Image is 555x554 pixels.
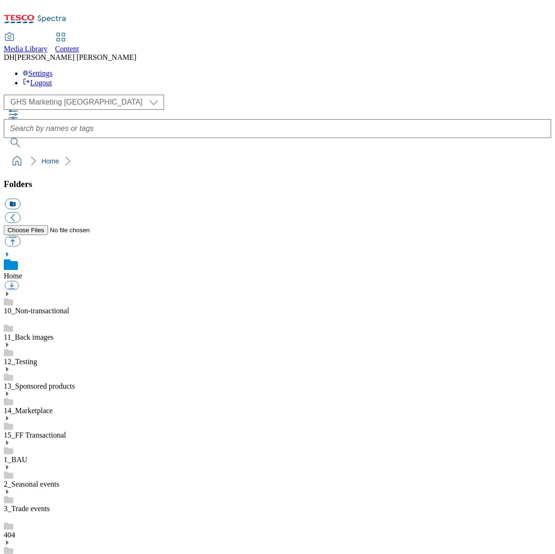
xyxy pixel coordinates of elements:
a: 12_Testing [4,358,37,366]
span: DH [4,53,15,61]
h3: Folders [4,179,551,189]
a: 1_BAU [4,456,27,464]
span: Content [55,45,79,53]
a: Logout [23,79,52,87]
a: Media Library [4,33,48,53]
a: Settings [23,69,53,77]
a: 14_Marketplace [4,407,53,415]
a: Home [41,157,59,165]
nav: breadcrumb [4,152,551,170]
a: Content [55,33,79,53]
span: [PERSON_NAME] [PERSON_NAME] [15,53,136,61]
a: 13_Sponsored products [4,382,75,390]
a: 15_FF Transactional [4,431,66,439]
a: home [9,154,25,169]
input: Search by names or tags [4,119,551,138]
a: 2_Seasonal events [4,480,59,488]
a: 3_Trade events [4,505,50,513]
a: Home [4,272,22,280]
a: 404 [4,531,15,539]
span: Media Library [4,45,48,53]
a: 11_Back images [4,333,54,341]
a: 10_Non-transactional [4,307,69,315]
